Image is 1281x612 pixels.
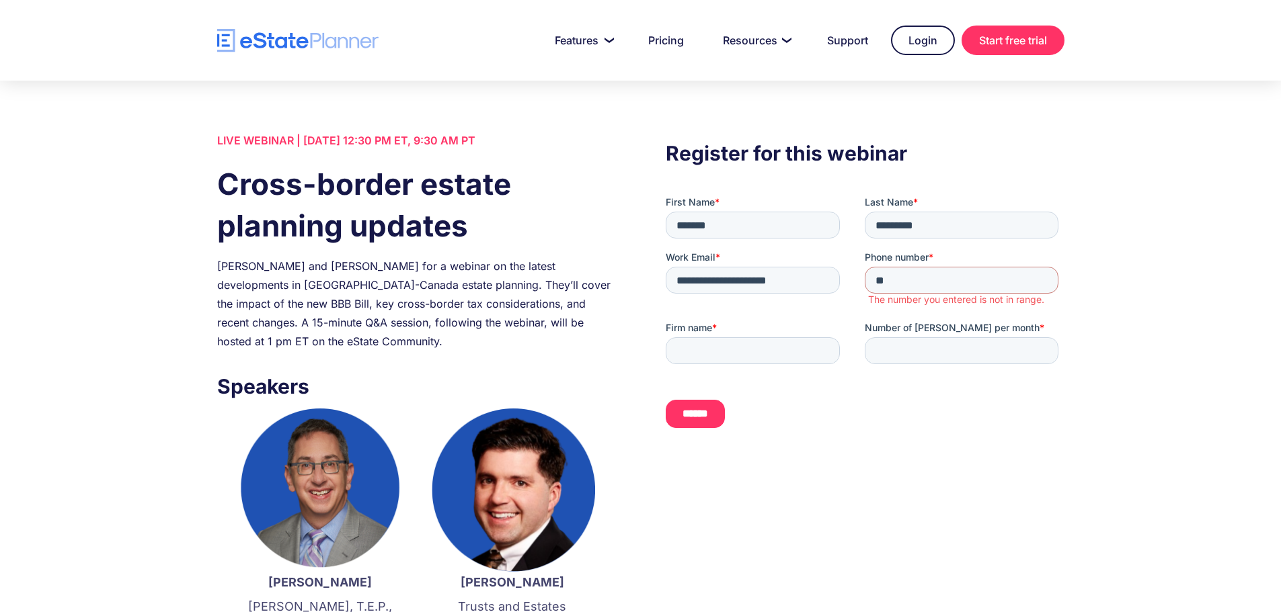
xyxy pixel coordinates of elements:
[632,27,700,54] a: Pricing
[217,371,615,402] h3: Speakers
[666,195,1064,439] iframe: Form 0
[891,26,955,55] a: Login
[811,27,884,54] a: Support
[461,575,564,589] strong: [PERSON_NAME]
[217,29,379,52] a: home
[217,163,615,247] h1: Cross-border estate planning updates
[217,131,615,150] div: LIVE WEBINAR | [DATE] 12:30 PM ET, 9:30 AM PT
[268,575,372,589] strong: [PERSON_NAME]
[539,27,625,54] a: Features
[962,26,1064,55] a: Start free trial
[217,257,615,351] div: [PERSON_NAME] and [PERSON_NAME] for a webinar on the latest developments in [GEOGRAPHIC_DATA]-Can...
[666,138,1064,169] h3: Register for this webinar
[707,27,804,54] a: Resources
